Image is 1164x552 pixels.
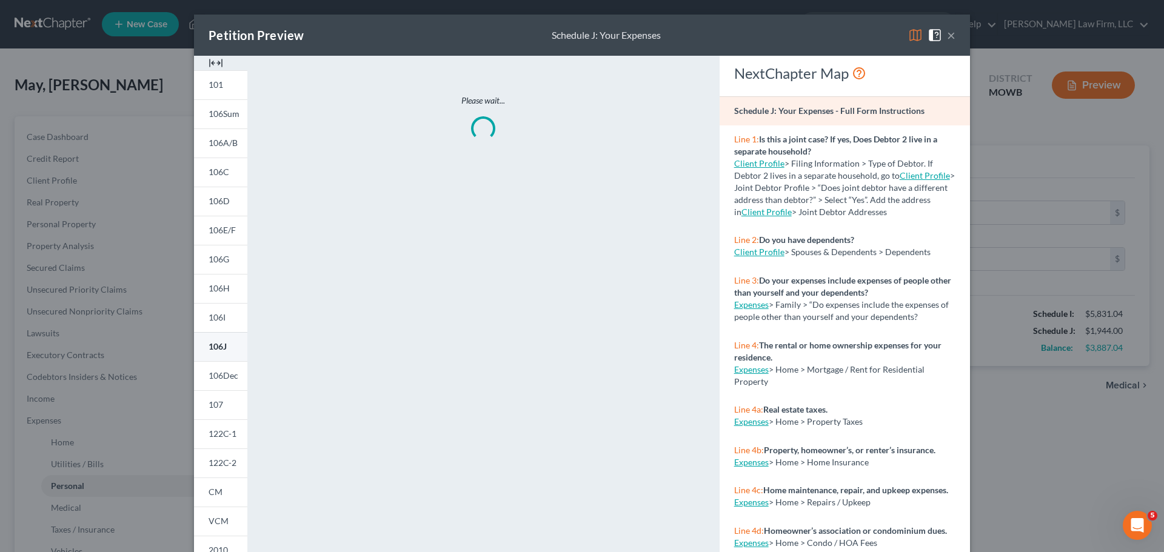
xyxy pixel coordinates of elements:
[947,28,955,42] button: ×
[194,274,247,303] a: 106H
[209,370,238,381] span: 106Dec
[194,99,247,128] a: 106Sum
[194,70,247,99] a: 101
[734,416,769,427] a: Expenses
[764,445,935,455] strong: Property, homeowner’s, or renter’s insurance.
[194,303,247,332] a: 106I
[734,445,764,455] span: Line 4b:
[741,207,887,217] span: > Joint Debtor Addresses
[734,364,925,387] span: > Home > Mortgage / Rent for Residential Property
[209,487,222,497] span: CM
[194,361,247,390] a: 106Dec
[734,134,937,156] strong: Is this a joint case? If yes, Does Debtor 2 live in a separate household?
[734,64,955,83] div: NextChapter Map
[734,525,764,536] span: Line 4d:
[194,419,247,448] a: 122C-1
[769,497,871,507] span: > Home > Repairs / Upkeep
[194,187,247,216] a: 106D
[209,341,227,351] span: 106J
[734,364,769,374] a: Expenses
[194,507,247,536] a: VCM
[734,234,759,245] span: Line 2:
[194,158,247,187] a: 106C
[763,485,948,495] strong: Home maintenance, repair, and upkeep expenses.
[734,340,942,362] strong: The rental or home ownership expenses for your residence.
[209,399,223,410] span: 107
[734,247,784,257] a: Client Profile
[209,225,236,235] span: 106E/F
[209,167,229,177] span: 106C
[1148,511,1157,520] span: 5
[194,245,247,274] a: 106G
[784,247,931,257] span: > Spouses & Dependents > Dependents
[734,497,769,507] a: Expenses
[734,105,925,116] strong: Schedule J: Your Expenses - Full Form Instructions
[734,275,759,285] span: Line 3:
[734,158,784,168] a: Client Profile
[769,457,869,467] span: > Home > Home Insurance
[769,416,863,427] span: > Home > Property Taxes
[194,216,247,245] a: 106E/F
[734,340,759,350] span: Line 4:
[928,28,942,42] img: help-close-5ba153eb36485ed6c1ea00a893f15db1cb9b99d6cae46e1a8edb6c62d00a1a76.svg
[734,404,763,414] span: Line 4a:
[552,28,661,42] div: Schedule J: Your Expenses
[209,428,236,439] span: 122C-1
[734,134,759,144] span: Line 1:
[209,27,304,44] div: Petition Preview
[769,537,877,548] span: > Home > Condo / HOA Fees
[194,332,247,361] a: 106J
[734,537,769,548] a: Expenses
[764,525,947,536] strong: Homeowner’s association or condominium dues.
[1123,511,1152,540] iframe: Intercom live chat
[734,485,763,495] span: Line 4c:
[734,299,769,310] a: Expenses
[734,170,955,217] span: > Joint Debtor Profile > “Does joint debtor have a different address than debtor?” > Select “Yes”...
[209,108,239,119] span: 106Sum
[734,457,769,467] a: Expenses
[734,299,949,322] span: > Family > “Do expenses include the expenses of people other than yourself and your dependents?
[900,170,950,181] a: Client Profile
[734,275,951,298] strong: Do your expenses include expenses of people other than yourself and your dependents?
[763,404,828,414] strong: Real estate taxes.
[194,477,247,507] a: CM
[194,390,247,419] a: 107
[298,95,668,107] p: Please wait...
[209,196,230,206] span: 106D
[209,283,230,293] span: 106H
[209,457,236,468] span: 122C-2
[194,448,247,477] a: 122C-2
[741,207,792,217] a: Client Profile
[759,234,854,245] strong: Do you have dependents?
[209,79,223,90] span: 101
[209,56,223,70] img: expand-e0f6d898513216a626fdd78e52531dac95497ffd26381d4c15ee2fc46db09dca.svg
[209,254,229,264] span: 106G
[209,138,238,148] span: 106A/B
[209,516,229,526] span: VCM
[734,158,933,181] span: > Filing Information > Type of Debtor. If Debtor 2 lives in a separate household, go to
[209,312,226,322] span: 106I
[908,28,923,42] img: map-eea8200ae884c6f1103ae1953ef3d486a96c86aabb227e865a55264e3737af1f.svg
[194,128,247,158] a: 106A/B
